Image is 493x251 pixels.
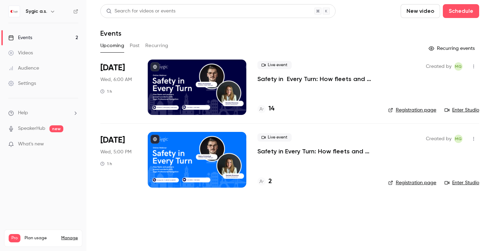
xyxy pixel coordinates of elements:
button: New video [401,4,440,18]
a: 14 [257,104,274,114]
button: Schedule [443,4,479,18]
span: What's new [18,141,44,148]
div: Search for videos or events [106,8,175,15]
h6: Sygic a.s. [26,8,47,15]
span: MG [455,135,462,143]
button: Upcoming [100,40,124,51]
span: new [49,125,63,132]
h1: Events [100,29,121,37]
div: Settings [8,80,36,87]
h4: 14 [268,104,274,114]
a: Enter Studio [445,107,479,114]
span: Created by [426,62,451,71]
span: Pro [9,234,20,242]
a: Safety in Every Turn: How fleets and partners prevent accidents with Sygic Professional Navigation [257,75,377,83]
a: 2 [257,177,272,186]
span: Michaela Gálfiová [454,135,463,143]
span: Live event [257,61,292,69]
div: Oct 8 Wed, 3:00 PM (Australia/Sydney) [100,60,137,115]
a: Registration page [388,179,436,186]
a: Enter Studio [445,179,479,186]
iframe: Noticeable Trigger [70,141,78,147]
a: Registration page [388,107,436,114]
div: Audience [8,65,39,72]
h4: 2 [268,177,272,186]
div: 1 h [100,89,112,94]
li: help-dropdown-opener [8,109,78,117]
a: Manage [61,235,78,241]
div: Videos [8,50,33,56]
span: [DATE] [100,62,125,73]
span: Plan usage [25,235,57,241]
span: Michaela Gálfiová [454,62,463,71]
span: Wed, 6:00 AM [100,76,132,83]
span: MG [455,62,462,71]
span: Live event [257,133,292,142]
span: Help [18,109,28,117]
div: Oct 22 Wed, 11:00 AM (America/New York) [100,132,137,187]
span: Wed, 5:00 PM [100,149,131,155]
button: Past [130,40,140,51]
button: Recurring [145,40,168,51]
div: Events [8,34,32,41]
span: Created by [426,135,451,143]
img: Sygic a.s. [9,6,20,17]
div: 1 h [100,161,112,167]
span: [DATE] [100,135,125,146]
a: SpeakerHub [18,125,45,132]
a: Safety in Every Turn: How fleets and partners prevent accidents with Sygic Professional Navigation [257,147,377,155]
button: Recurring events [426,43,479,54]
